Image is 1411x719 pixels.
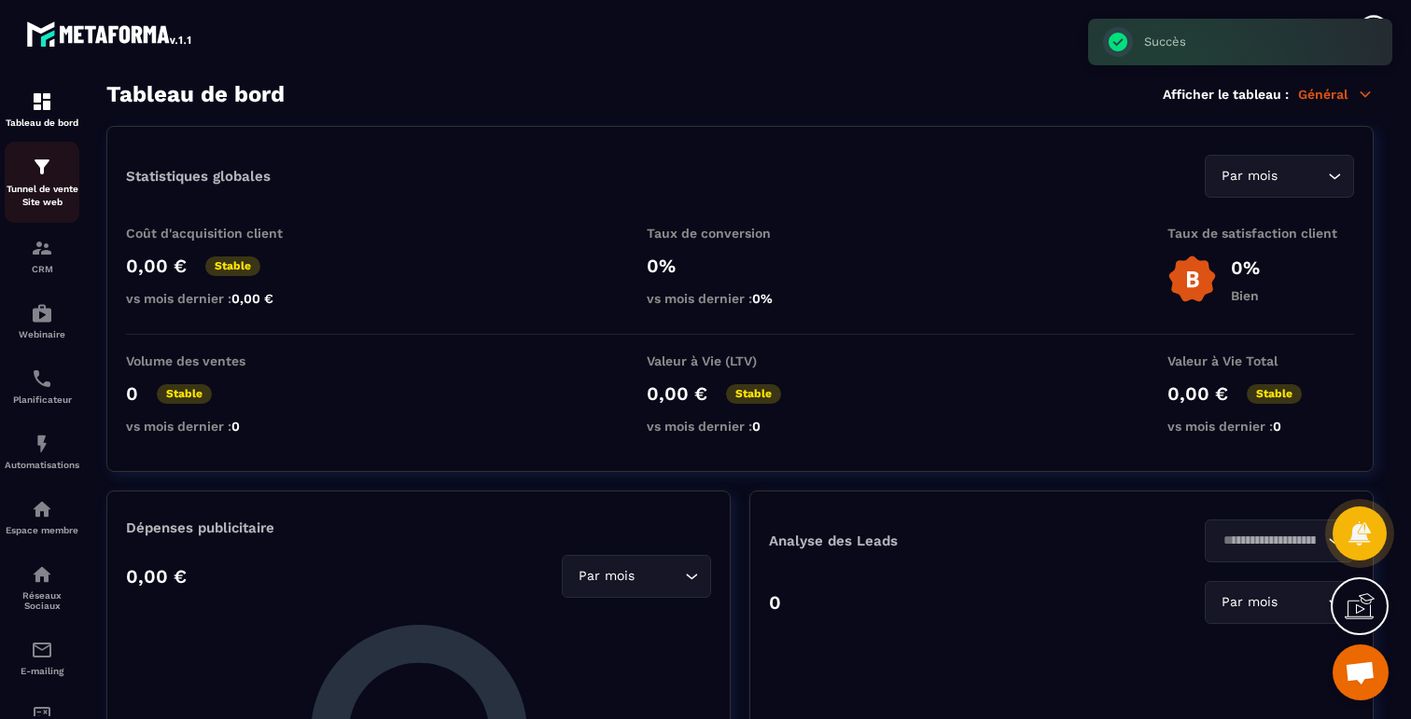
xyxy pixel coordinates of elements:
span: Par mois [1217,592,1281,613]
img: formation [31,237,53,259]
p: 0,00 € [647,382,707,405]
input: Search for option [638,566,680,587]
p: 0% [647,255,833,277]
span: Par mois [574,566,638,587]
div: Search for option [1205,155,1354,198]
p: Stable [726,384,781,404]
p: Taux de conversion [647,226,833,241]
div: Search for option [562,555,711,598]
p: vs mois dernier : [126,291,313,306]
span: 0 [1273,419,1281,434]
p: vs mois dernier : [126,419,313,434]
a: social-networksocial-networkRéseaux Sociaux [5,549,79,625]
p: Planificateur [5,394,79,405]
p: Coût d'acquisition client [126,226,313,241]
span: 0 [752,419,761,434]
div: Search for option [1205,581,1354,624]
p: Webinaire [5,329,79,339]
p: Réseaux Sociaux [5,590,79,611]
a: automationsautomationsEspace membre [5,484,79,549]
p: Stable [157,384,212,404]
p: Valeur à Vie (LTV) [647,353,833,368]
h3: Tableau de bord [106,81,285,107]
span: 0% [752,291,773,306]
p: Analyse des Leads [769,532,1062,549]
p: 0 [126,382,138,405]
img: automations [31,433,53,455]
img: logo [26,17,194,50]
p: Automatisations [5,460,79,470]
p: Tunnel de vente Site web [5,183,79,209]
p: vs mois dernier : [647,419,833,434]
p: Statistiques globales [126,168,271,185]
div: Ouvrir le chat [1333,644,1389,700]
span: 0 [231,419,240,434]
p: 0 [769,591,781,614]
p: vs mois dernier : [1167,419,1354,434]
p: Général [1298,86,1374,103]
input: Search for option [1217,531,1323,551]
p: Dépenses publicitaire [126,519,711,536]
span: Par mois [1217,166,1281,187]
img: email [31,639,53,661]
div: Search for option [1205,519,1354,562]
p: vs mois dernier : [647,291,833,306]
p: CRM [5,264,79,274]
p: 0,00 € [126,255,187,277]
p: Tableau de bord [5,118,79,128]
p: Volume des ventes [126,353,313,368]
p: 0,00 € [1167,382,1228,405]
a: formationformationTableau de bord [5,76,79,142]
p: 0,00 € [126,565,187,588]
a: emailemailE-mailing [5,625,79,690]
a: schedulerschedulerPlanificateur [5,353,79,419]
p: Valeur à Vie Total [1167,353,1354,368]
a: automationsautomationsAutomatisations [5,419,79,484]
img: automations [31,302,53,325]
span: 0,00 € [231,291,273,306]
img: formation [31,156,53,178]
img: scheduler [31,367,53,390]
input: Search for option [1281,166,1323,187]
p: Stable [1247,384,1302,404]
p: 0% [1231,256,1260,279]
a: automationsautomationsWebinaire [5,288,79,353]
a: formationformationCRM [5,223,79,288]
p: E-mailing [5,666,79,676]
img: formation [31,90,53,113]
a: formationformationTunnel de vente Site web [5,142,79,223]
input: Search for option [1281,592,1323,613]
img: automations [31,498,53,520]
p: Taux de satisfaction client [1167,226,1354,241]
p: Afficher le tableau : [1163,87,1289,102]
img: b-badge-o.b3b20ee6.svg [1167,255,1217,304]
p: Espace membre [5,525,79,535]
img: social-network [31,563,53,586]
p: Stable [205,256,260,276]
p: Bien [1231,288,1260,303]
